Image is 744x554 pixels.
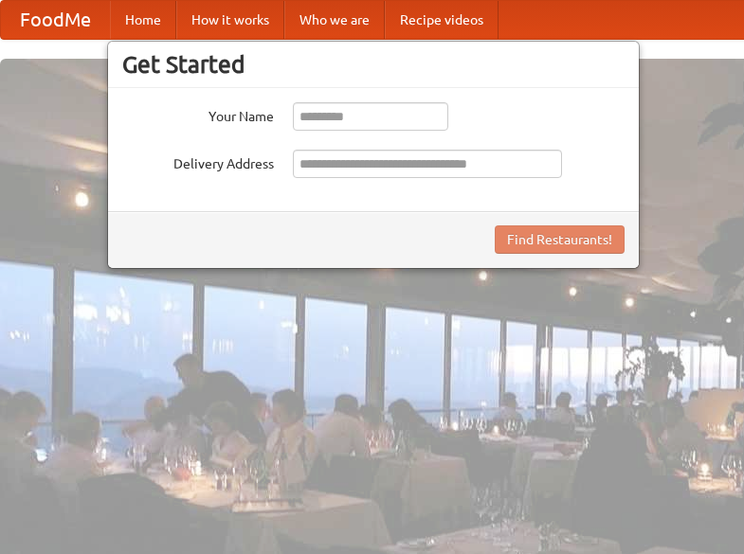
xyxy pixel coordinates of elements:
[122,102,274,126] label: Your Name
[1,1,110,39] a: FoodMe
[284,1,385,39] a: Who we are
[110,1,176,39] a: Home
[176,1,284,39] a: How it works
[122,150,274,173] label: Delivery Address
[385,1,499,39] a: Recipe videos
[495,225,625,254] button: Find Restaurants!
[122,50,625,79] h3: Get Started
